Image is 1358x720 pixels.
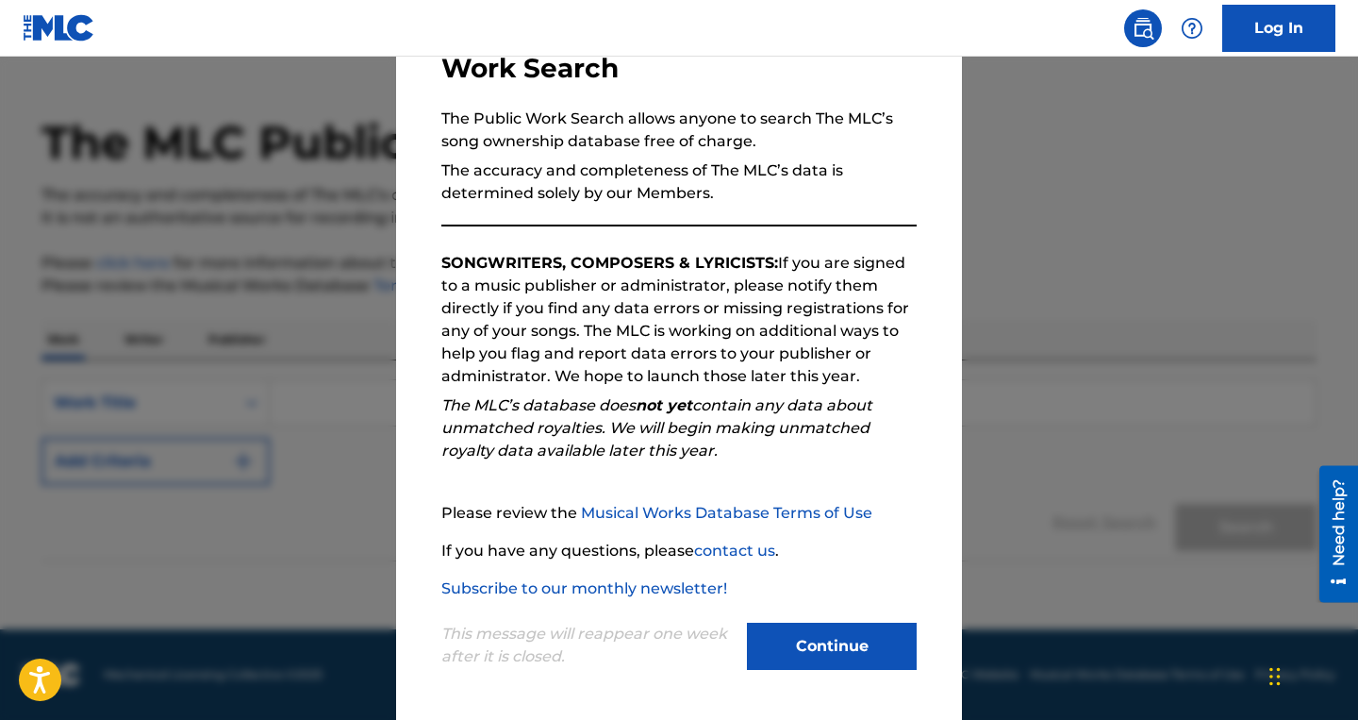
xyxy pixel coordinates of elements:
a: Subscribe to our monthly newsletter! [441,579,727,597]
a: Public Search [1124,9,1162,47]
img: search [1132,17,1154,40]
a: contact us [694,542,775,560]
button: Continue [747,623,917,670]
img: help [1181,17,1203,40]
p: The accuracy and completeness of The MLC’s data is determined solely by our Members. [441,159,917,205]
iframe: Chat Widget [1264,629,1358,720]
div: Drag [1269,648,1281,705]
strong: not yet [636,396,692,414]
em: The MLC’s database does contain any data about unmatched royalties. We will begin making unmatche... [441,396,872,460]
p: Please review the [441,502,917,525]
a: Musical Works Database Terms of Use [581,504,872,522]
a: Log In [1222,5,1335,52]
div: Need help? [21,13,46,100]
div: Help [1173,9,1211,47]
img: MLC Logo [23,14,95,42]
iframe: Resource Center [1305,466,1358,603]
p: This message will reappear one week after it is closed. [441,623,736,668]
p: The Public Work Search allows anyone to search The MLC’s song ownership database free of charge. [441,108,917,153]
p: If you are signed to a music publisher or administrator, please notify them directly if you find ... [441,252,917,388]
p: If you have any questions, please . [441,540,917,562]
strong: SONGWRITERS, COMPOSERS & LYRICISTS: [441,254,778,272]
